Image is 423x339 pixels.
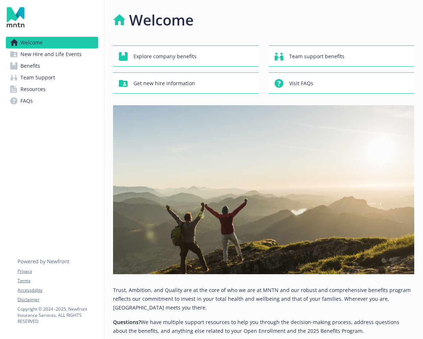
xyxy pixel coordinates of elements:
strong: Questions? [113,319,141,326]
a: Privacy [18,268,98,275]
a: Disclaimer [18,296,98,303]
button: Team support benefits [269,46,414,67]
button: Get new hire information [113,72,259,94]
img: overview page banner [113,105,414,274]
a: FAQs [6,95,98,107]
span: Welcome [20,37,43,48]
a: New Hire and Life Events [6,48,98,60]
a: Team Support [6,72,98,83]
a: Resources [6,83,98,95]
a: Accessibility [18,287,98,293]
a: Welcome [6,37,98,48]
span: Benefits [20,60,40,72]
p: We have multiple support resources to help you through the decision-making process, address quest... [113,318,414,335]
h1: Welcome [129,9,194,31]
p: Trust, Ambition, and Quality are at the core of who we are at MNTN and our robust and comprehensi... [113,286,414,312]
a: Terms [18,277,98,284]
span: Get new hire information [133,76,195,90]
span: Team Support [20,72,55,83]
span: New Hire and Life Events [20,48,82,60]
span: Resources [20,83,46,95]
a: Benefits [6,60,98,72]
button: Explore company benefits [113,46,259,67]
span: Team support benefits [289,50,345,63]
button: Visit FAQs [269,72,414,94]
span: FAQs [20,95,33,107]
span: Explore company benefits [133,50,197,63]
p: Copyright © 2024 - 2025 , Newfront Insurance Services, ALL RIGHTS RESERVED [18,306,98,324]
span: Visit FAQs [289,76,313,90]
